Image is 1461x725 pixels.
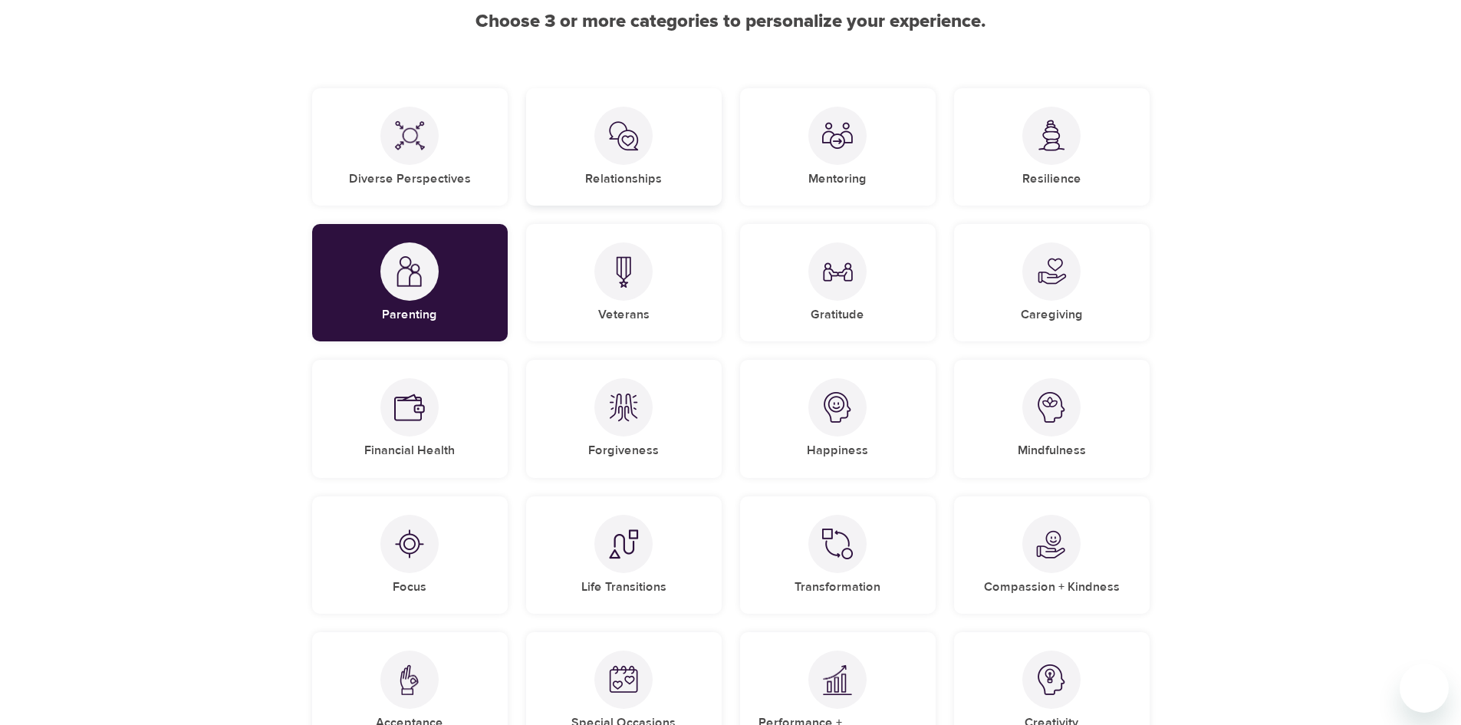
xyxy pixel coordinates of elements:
[954,496,1150,614] div: Compassion + KindnessCompassion + Kindness
[811,307,864,323] h5: Gratitude
[394,120,425,151] img: Diverse Perspectives
[608,664,639,695] img: Special Occasions
[585,171,662,187] h5: Relationships
[608,256,639,288] img: Veterans
[394,256,425,288] img: Parenting
[1036,664,1067,695] img: Creativity
[1036,392,1067,423] img: Mindfulness
[807,443,868,459] h5: Happiness
[1018,443,1086,459] h5: Mindfulness
[1036,256,1067,287] img: Caregiving
[608,392,639,423] img: Forgiveness
[822,664,853,696] img: Performance + Effectiveness
[740,224,936,341] div: GratitudeGratitude
[740,496,936,614] div: TransformationTransformation
[394,664,425,696] img: Acceptance
[808,171,867,187] h5: Mentoring
[795,579,880,595] h5: Transformation
[1036,120,1067,151] img: Resilience
[312,224,508,341] div: ParentingParenting
[312,11,1150,33] h2: Choose 3 or more categories to personalize your experience.
[954,88,1150,206] div: ResilienceResilience
[526,88,722,206] div: RelationshipsRelationships
[312,496,508,614] div: FocusFocus
[1022,171,1081,187] h5: Resilience
[394,529,425,559] img: Focus
[822,529,853,559] img: Transformation
[608,529,639,559] img: Life Transitions
[349,171,471,187] h5: Diverse Perspectives
[822,120,853,151] img: Mentoring
[984,579,1120,595] h5: Compassion + Kindness
[608,120,639,151] img: Relationships
[364,443,455,459] h5: Financial Health
[954,224,1150,341] div: CaregivingCaregiving
[526,224,722,341] div: VeteransVeterans
[1400,664,1449,713] iframe: Tlačítko pro spuštění okna posílání zpráv
[526,496,722,614] div: Life TransitionsLife Transitions
[740,88,936,206] div: MentoringMentoring
[1036,529,1067,559] img: Compassion + Kindness
[954,360,1150,477] div: MindfulnessMindfulness
[526,360,722,477] div: ForgivenessForgiveness
[393,579,426,595] h5: Focus
[581,579,666,595] h5: Life Transitions
[822,392,853,423] img: Happiness
[588,443,659,459] h5: Forgiveness
[740,360,936,477] div: HappinessHappiness
[822,256,853,287] img: Gratitude
[312,360,508,477] div: Financial HealthFinancial Health
[598,307,650,323] h5: Veterans
[382,307,437,323] h5: Parenting
[394,392,425,423] img: Financial Health
[1021,307,1083,323] h5: Caregiving
[312,88,508,206] div: Diverse PerspectivesDiverse Perspectives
